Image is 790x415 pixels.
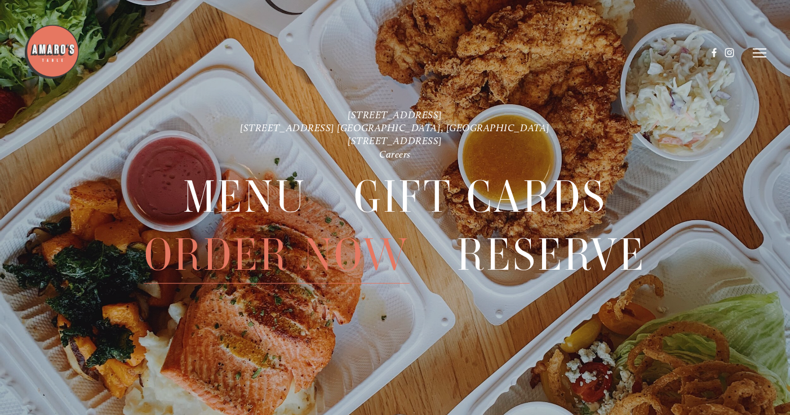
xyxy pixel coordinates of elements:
a: Careers [379,148,411,159]
span: Menu [183,168,307,226]
a: Order Now [144,226,410,283]
a: [STREET_ADDRESS] [348,135,442,146]
a: [STREET_ADDRESS] [348,108,442,120]
img: Amaro's Table [24,24,80,80]
a: [STREET_ADDRESS] [GEOGRAPHIC_DATA], [GEOGRAPHIC_DATA] [240,122,550,133]
a: Menu [183,168,307,225]
a: Reserve [457,226,646,283]
span: Gift Cards [354,168,607,226]
a: Gift Cards [354,168,607,225]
